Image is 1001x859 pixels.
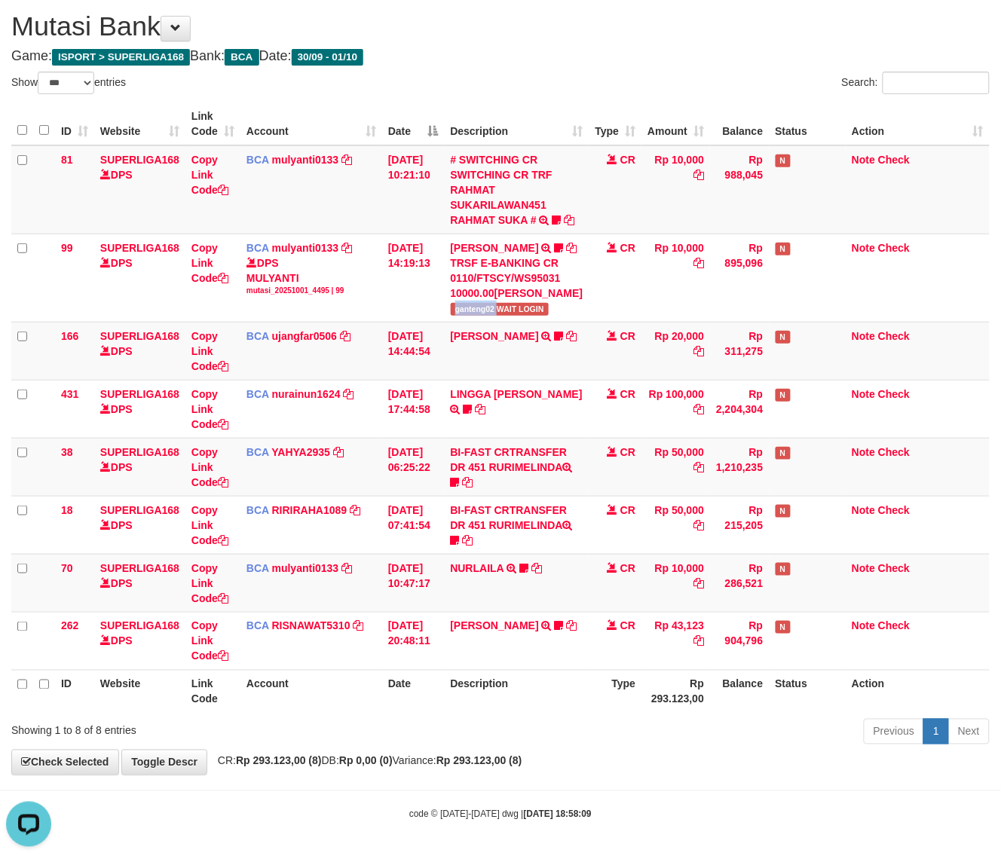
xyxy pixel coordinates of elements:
span: CR [620,562,635,574]
a: # SWITCHING CR SWITCHING CR TRF RAHMAT SUKARILAWAN451 RAHMAT SUKA # [451,154,553,226]
th: Date: activate to sort column descending [382,102,445,145]
a: Copy Link Code [191,504,228,546]
span: BCA [246,504,269,516]
span: Has Note [776,621,791,634]
a: [PERSON_NAME] [451,330,539,342]
a: Copy mulyanti0133 to clipboard [341,562,352,574]
th: Action [846,670,990,713]
td: Rp 311,275 [710,322,769,380]
span: Has Note [776,505,791,518]
a: SUPERLIGA168 [100,446,179,458]
a: Copy nurainun1624 to clipboard [344,388,354,400]
a: nurainun1624 [272,388,341,400]
a: Note [852,620,875,632]
a: Copy Link Code [191,388,228,430]
span: BCA [246,154,269,166]
th: Status [770,102,846,145]
a: Note [852,330,875,342]
span: CR: DB: Variance: [210,755,522,767]
td: Rp 895,096 [710,234,769,322]
a: NURLAILA [451,562,504,574]
span: CR [620,330,635,342]
th: Date [382,670,445,713]
h1: Mutasi Bank [11,11,990,41]
a: Copy Link Code [191,330,228,372]
span: 166 [61,330,78,342]
a: Copy Rp 100,000 to clipboard [693,403,704,415]
span: Has Note [776,389,791,402]
td: Rp 988,045 [710,145,769,234]
a: Copy Link Code [191,562,228,604]
span: BCA [246,388,269,400]
th: Type: activate to sort column ascending [589,102,641,145]
div: mutasi_20251001_4495 | 99 [246,286,376,296]
span: CR [620,620,635,632]
td: Rp 10,000 [641,145,710,234]
a: Copy Link Code [191,620,228,662]
a: Check [878,562,910,574]
a: RIRIRAHA1089 [272,504,347,516]
th: Type [589,670,641,713]
a: Copy Rp 50,000 to clipboard [693,461,704,473]
a: Copy # SWITCHING CR SWITCHING CR TRF RAHMAT SUKARILAWAN451 RAHMAT SUKA # to clipboard [565,214,575,226]
span: BCA [246,562,269,574]
th: Account [240,670,382,713]
a: [PERSON_NAME] [451,620,539,632]
td: [DATE] 20:48:11 [382,612,445,670]
td: Rp 50,000 [641,438,710,496]
a: Note [852,562,875,574]
a: Note [852,388,875,400]
strong: Rp 0,00 (0) [339,755,393,767]
span: Has Note [776,563,791,576]
td: Rp 50,000 [641,496,710,554]
td: DPS [94,380,185,438]
th: Status [770,670,846,713]
a: Copy BI-FAST CRTRANSFER DR 451 RURIMELINDA to clipboard [462,534,473,546]
span: BCA [225,49,259,66]
a: Copy BI-FAST CRTRANSFER DR 451 RURIMELINDA to clipboard [462,476,473,488]
a: SUPERLIGA168 [100,242,179,254]
a: Copy Link Code [191,446,228,488]
th: Account: activate to sort column ascending [240,102,382,145]
a: Note [852,242,875,254]
a: Check [878,388,910,400]
a: Copy Rp 20,000 to clipboard [693,345,704,357]
a: Check [878,446,910,458]
span: Has Note [776,331,791,344]
a: SUPERLIGA168 [100,504,179,516]
input: Search: [883,72,990,94]
a: mulyanti0133 [272,562,339,574]
a: SUPERLIGA168 [100,330,179,342]
span: BCA [246,620,269,632]
td: [DATE] 07:41:54 [382,496,445,554]
span: BCA [246,242,269,254]
span: 30/09 - 01/10 [292,49,364,66]
a: Check [878,504,910,516]
th: ID: activate to sort column ascending [55,102,94,145]
span: 70 [61,562,73,574]
a: Check [878,330,910,342]
a: Copy mulyanti0133 to clipboard [341,242,352,254]
th: Balance [710,102,769,145]
strong: [DATE] 18:58:09 [524,809,592,820]
a: Copy RIRIRAHA1089 to clipboard [350,504,360,516]
td: BI-FAST CRTRANSFER DR 451 RURIMELINDA [445,496,589,554]
th: Action: activate to sort column ascending [846,102,990,145]
td: DPS [94,145,185,234]
td: Rp 43,123 [641,612,710,670]
span: ganteng02 WAIT LOGIN [451,303,549,316]
th: Website: activate to sort column ascending [94,102,185,145]
span: 38 [61,446,73,458]
a: mulyanti0133 [272,242,339,254]
td: Rp 10,000 [641,554,710,612]
label: Search: [842,72,990,94]
div: TRSF E-BANKING CR 0110/FTSCY/WS95031 10000.00[PERSON_NAME] [451,255,583,301]
a: mulyanti0133 [272,154,339,166]
td: Rp 100,000 [641,380,710,438]
th: Link Code [185,670,240,713]
a: Copy YOSI EFENDI to clipboard [567,620,577,632]
span: Has Note [776,243,791,255]
a: 1 [923,719,949,744]
a: Copy NURLAILA to clipboard [531,562,542,574]
a: SUPERLIGA168 [100,388,179,400]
